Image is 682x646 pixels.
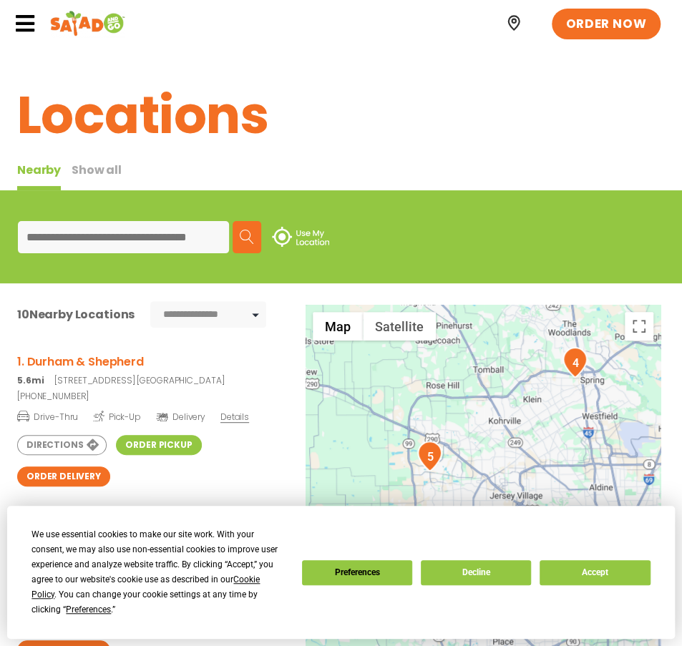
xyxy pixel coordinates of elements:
[66,605,111,615] span: Preferences
[116,435,201,455] a: Order Pickup
[7,506,675,639] div: Cookie Consent Prompt
[240,230,254,244] img: search.svg
[17,77,665,154] h1: Locations
[220,411,249,423] span: Details
[417,441,442,471] div: 5
[313,312,363,341] button: Show street map
[17,466,110,486] a: Order Delivery
[17,390,284,403] a: [PHONE_NUMBER]
[31,527,284,617] div: We use essential cookies to make our site work. With your consent, we may also use non-essential ...
[625,312,653,341] button: Toggle fullscreen view
[17,374,284,387] p: [STREET_ADDRESS] [GEOGRAPHIC_DATA]
[363,312,436,341] button: Show satellite imagery
[562,347,588,378] div: 4
[17,353,284,371] h3: 1. Durham & Shepherd
[50,9,125,38] img: Header logo
[302,560,412,585] button: Preferences
[540,560,650,585] button: Accept
[93,409,141,424] span: Pick-Up
[17,353,284,387] a: 1. Durham & Shepherd 5.6mi[STREET_ADDRESS] [GEOGRAPHIC_DATA]
[566,16,646,33] span: ORDER NOW
[17,161,132,190] div: Tabbed content
[17,435,107,455] a: Directions
[17,374,44,386] strong: 5.6mi
[552,9,661,40] a: ORDER NOW
[272,227,329,247] img: use-location.svg
[17,161,61,190] div: Nearby
[17,306,29,323] span: 10
[421,560,531,585] button: Decline
[17,305,135,323] div: Nearby Locations
[17,409,78,424] span: Drive-Thru
[72,161,122,190] button: Show all
[156,411,205,424] span: Delivery
[17,406,284,424] a: Drive-Thru Pick-Up Delivery Details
